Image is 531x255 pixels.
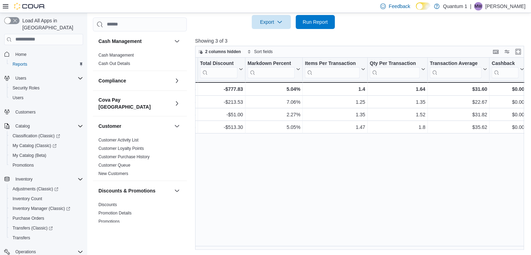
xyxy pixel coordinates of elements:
[305,110,365,119] div: 1.35
[7,194,86,204] button: Inventory Count
[7,204,86,213] a: Inventory Manager (Classic)
[98,146,144,151] span: Customer Loyalty Points
[389,3,410,10] span: Feedback
[15,52,27,57] span: Home
[98,202,117,207] a: Discounts
[93,136,187,181] div: Customer
[303,19,328,25] span: Run Report
[13,122,32,130] button: Catalog
[15,123,30,129] span: Catalog
[474,2,482,10] span: MW
[244,48,275,56] button: Sort fields
[248,60,295,67] div: Markdown Percent
[13,74,83,82] span: Users
[492,60,518,78] div: Cashback
[248,123,300,131] div: 5.05%
[154,110,195,119] div: 38.47%
[10,204,83,213] span: Inventory Manager (Classic)
[492,60,524,78] button: Cashback
[98,137,139,143] span: Customer Activity List
[370,60,425,78] button: Qty Per Transaction
[10,234,33,242] a: Transfers
[10,60,83,68] span: Reports
[443,2,467,10] p: Quantum 1
[254,49,273,54] span: Sort fields
[430,110,487,119] div: $31.82
[13,225,53,231] span: Transfers (Classic)
[98,219,120,224] a: Promotions
[13,95,23,101] span: Users
[20,17,83,31] span: Load All Apps in [GEOGRAPHIC_DATA]
[256,15,287,29] span: Export
[98,61,130,66] span: Cash Out Details
[98,123,121,130] h3: Customer
[173,99,181,108] button: Cova Pay [GEOGRAPHIC_DATA]
[10,132,83,140] span: Classification (Classic)
[10,161,83,169] span: Promotions
[98,154,150,160] span: Customer Purchase History
[98,138,139,143] a: Customer Activity List
[15,249,36,255] span: Operations
[13,61,27,67] span: Reports
[7,213,86,223] button: Purchase Orders
[200,123,243,131] div: -$513.30
[98,77,126,84] h3: Compliance
[13,133,60,139] span: Classification (Classic)
[485,2,525,10] p: [PERSON_NAME]
[13,175,35,183] button: Inventory
[430,60,487,78] button: Transaction Average
[492,98,524,106] div: $0.00
[154,98,195,106] div: 36.11%
[305,85,365,93] div: 1.4
[492,110,524,119] div: $0.00
[195,37,528,44] p: Showing 3 of 3
[370,110,425,119] div: 1.52
[13,143,57,148] span: My Catalog (Classic)
[430,85,487,93] div: $31.60
[10,151,83,160] span: My Catalog (Beta)
[7,83,86,93] button: Security Roles
[13,74,29,82] button: Users
[470,2,471,10] p: |
[98,171,128,176] a: New Customers
[173,122,181,130] button: Customer
[305,60,360,67] div: Items Per Transaction
[10,94,26,102] a: Users
[10,185,61,193] a: Adjustments (Classic)
[10,195,45,203] a: Inventory Count
[13,196,42,202] span: Inventory Count
[15,176,32,182] span: Inventory
[98,123,171,130] button: Customer
[305,60,360,78] div: Items Per Transaction
[492,85,524,93] div: $0.00
[7,223,86,233] a: Transfers (Classic)
[370,123,425,131] div: 1.8
[173,76,181,85] button: Compliance
[98,53,134,58] a: Cash Management
[13,175,83,183] span: Inventory
[430,123,487,131] div: $35.62
[10,234,83,242] span: Transfers
[10,214,47,223] a: Purchase Orders
[196,48,244,56] button: 2 columns hidden
[7,131,86,141] a: Classification (Classic)
[98,96,171,110] button: Cova Pay [GEOGRAPHIC_DATA]
[98,154,150,159] a: Customer Purchase History
[248,60,300,78] button: Markdown Percent
[305,123,365,131] div: 1.47
[98,210,132,216] span: Promotion Details
[296,15,335,29] button: Run Report
[10,224,83,232] span: Transfers (Classic)
[13,122,83,130] span: Catalog
[200,60,237,78] div: Total Discount
[1,174,86,184] button: Inventory
[10,94,83,102] span: Users
[7,160,86,170] button: Promotions
[205,49,241,54] span: 2 columns hidden
[370,85,425,93] div: 1.64
[492,48,500,56] button: Keyboard shortcuts
[305,98,365,106] div: 1.25
[305,60,365,78] button: Items Per Transaction
[93,201,187,228] div: Discounts & Promotions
